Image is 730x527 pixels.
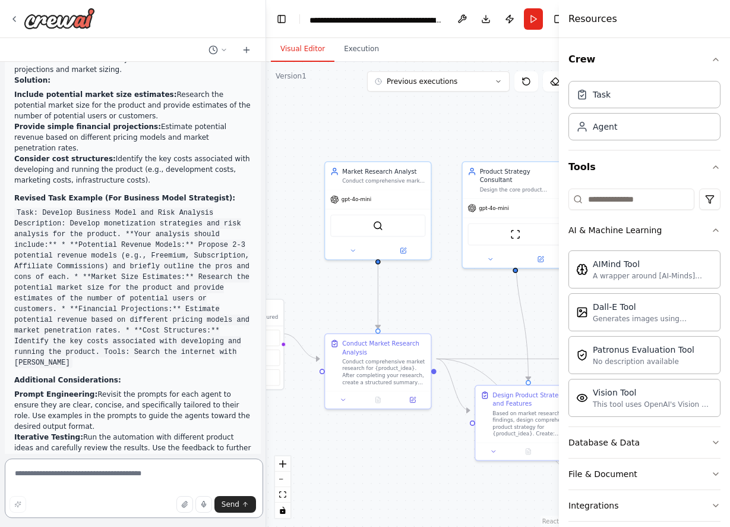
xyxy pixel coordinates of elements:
li: Estimate potential revenue based on different pricing models and market penetration rates. [14,121,251,153]
div: Task [593,89,611,101]
div: Dall-E Tool [593,301,713,313]
g: Edge from triggers to 5dc88ca6-5e0d-4705-a196-cfe87bc1c853 [283,330,320,363]
div: Design Product Strategy and Features [492,391,576,408]
div: Design the core product solution for {product_idea}, defining MVP features, user experience flows... [480,186,563,193]
strong: Iterative Testing: [14,433,83,441]
div: Product Strategy Consultant [480,167,563,184]
span: Send [222,500,239,509]
img: SerperDevTool [373,221,383,231]
strong: Include potential market size estimates: [14,90,177,99]
div: No description available [593,357,694,366]
button: Previous executions [367,71,510,92]
div: Conduct comprehensive market research for {product_idea}, identifying target audiences, market si... [342,177,425,184]
div: This tool uses OpenAI's Vision API to describe the contents of an image. [593,400,713,409]
button: zoom out [275,472,290,487]
div: Agent [593,121,617,133]
div: AI & Machine Learning [568,224,662,236]
div: Vision Tool [593,387,713,399]
button: Improve this prompt [10,496,26,513]
div: TriggersNo triggers configured [195,299,284,390]
p: Business model analysis lacks detailed financial projections and market sizing. [14,54,251,75]
img: Patronusevaltool [576,349,588,361]
nav: breadcrumb [309,14,443,23]
g: Edge from 5dc88ca6-5e0d-4705-a196-cfe87bc1c853 to 92eae6aa-999d-45fa-acfa-b08bf120ad33 [437,355,470,415]
li: Run the automation with different product ideas and carefully review the results. Use the feedbac... [14,432,251,464]
button: Execution [334,37,388,62]
li: Research the potential market size for the product and provide estimates of the number of potenti... [14,89,251,121]
li: Revisit the prompts for each agent to ensure they are clear, concise, and specifically tailored t... [14,389,251,432]
div: Crew [568,76,720,150]
img: Logo [24,8,95,29]
div: Market Research Analyst [342,167,425,175]
button: zoom in [275,456,290,472]
strong: Provide simple financial projections: [14,123,161,131]
div: React Flow controls [275,456,290,518]
h3: Triggers [220,305,278,313]
div: Patronus Evaluation Tool [593,344,694,356]
button: Tools [568,150,720,184]
button: Open in side panel [379,246,428,256]
span: Previous executions [387,77,457,86]
button: Click to speak your automation idea [195,496,212,513]
a: React Flow attribution [542,518,574,525]
span: gpt-4o-mini [342,196,371,203]
button: Hide left sidebar [273,11,290,27]
button: fit view [275,487,290,503]
div: File & Document [568,468,637,480]
strong: Consider cost structures: [14,155,116,163]
div: Database & Data [568,437,640,448]
button: Send [214,496,256,513]
g: Edge from 66efe6dd-15da-4673-99e6-f3001dc1e7bc to 5dc88ca6-5e0d-4705-a196-cfe87bc1c853 [374,243,382,328]
div: Conduct Market Research AnalysisConduct comprehensive market research for {product_idea}. After c... [324,333,432,409]
strong: Prompt Engineering: [14,390,97,399]
button: Visual Editor [271,37,334,62]
img: Aimindtool [576,263,588,275]
button: File & Document [568,459,720,490]
button: toggle interactivity [275,503,290,518]
button: No output available [360,395,396,405]
div: Design Product Strategy and FeaturesBased on market research findings, design comprehensive produ... [475,385,582,461]
div: Integrations [568,500,618,512]
div: Market Research AnalystConduct comprehensive market research for {product_idea}, identifying targ... [324,161,432,260]
h4: Resources [568,12,617,26]
div: Product Strategy ConsultantDesign the core product solution for {product_idea}, defining MVP feat... [462,161,569,269]
button: Hide right sidebar [550,11,567,27]
div: Conduct Market Research Analysis [342,339,425,356]
div: Generates images using OpenAI's Dall-E model. [593,314,713,324]
button: Open in side panel [398,395,428,405]
code: Task: Develop Business Model and Risk Analysis Description: Develop monetization strategies and r... [14,208,249,368]
strong: Additional Considerations: [14,376,121,384]
button: Open in side panel [548,446,578,456]
span: gpt-4o-mini [479,205,508,212]
div: AI & Machine Learning [568,246,720,426]
button: Upload files [176,496,193,513]
img: ScrapeWebsiteTool [510,229,520,239]
div: Conduct comprehensive market research for {product_idea}. After completing your research, create ... [342,358,425,385]
g: Edge from f062eba8-07e9-4084-86e9-2b3cecab0bcf to 92eae6aa-999d-45fa-acfa-b08bf120ad33 [511,243,532,380]
button: AI & Machine Learning [568,215,720,246]
img: Dalletool [576,306,588,318]
button: Database & Data [568,427,720,458]
button: Crew [568,43,720,76]
div: Based on market research findings, design comprehensive product strategy for {product_idea}. Crea... [492,410,576,437]
p: No triggers configured [220,313,278,321]
img: Visiontool [576,392,588,404]
div: A wrapper around [AI-Minds]([URL][DOMAIN_NAME]). Useful for when you need answers to questions fr... [593,271,713,281]
button: Open in side panel [516,254,565,264]
button: No output available [510,446,546,456]
li: Identify the key costs associated with developing and running the product (e.g., development cost... [14,153,251,186]
div: AIMind Tool [593,258,713,270]
strong: Solution: [14,76,50,84]
button: Switch to previous chat [204,43,232,57]
div: Version 1 [276,71,306,81]
strong: Revised Task Example (For Business Model Strategist): [14,194,235,202]
button: Start a new chat [237,43,256,57]
button: Integrations [568,490,720,521]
